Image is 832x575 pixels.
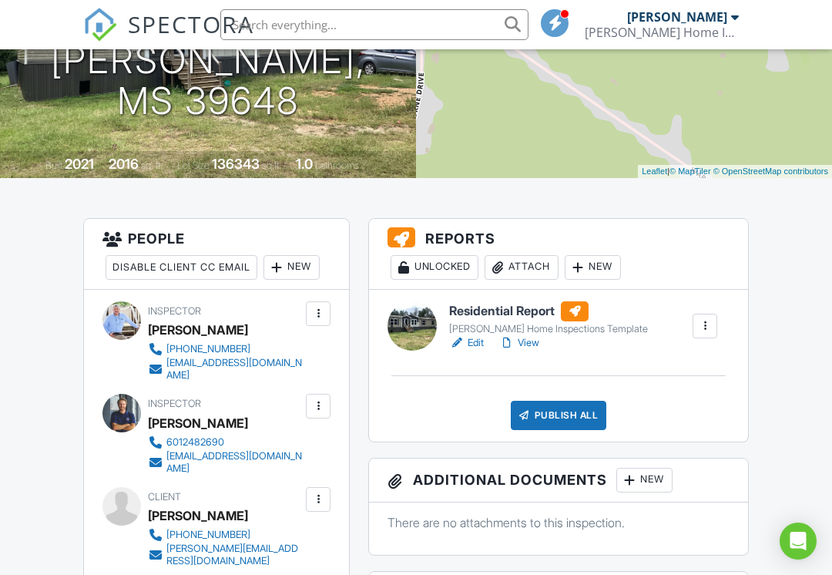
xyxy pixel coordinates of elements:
div: [PERSON_NAME] [627,9,727,25]
div: Gibson Home Inspections LLC [585,25,739,40]
div: Open Intercom Messenger [780,523,817,560]
div: [PERSON_NAME] [148,412,248,435]
div: 136343 [212,156,260,172]
div: 6012482690 [166,436,224,449]
span: sq. ft. [141,160,163,171]
a: [EMAIL_ADDRESS][DOMAIN_NAME] [148,357,302,382]
div: [PHONE_NUMBER] [166,343,250,355]
a: © OpenStreetMap contributors [713,166,828,176]
div: [PERSON_NAME][EMAIL_ADDRESS][DOMAIN_NAME] [166,543,302,567]
div: [PHONE_NUMBER] [166,529,250,541]
div: 2021 [65,156,94,172]
h6: Residential Report [449,301,648,321]
span: Inspector [148,305,201,317]
div: Publish All [511,401,607,430]
span: bathrooms [315,160,359,171]
a: [PERSON_NAME][EMAIL_ADDRESS][DOMAIN_NAME] [148,543,302,567]
span: SPECTORA [128,8,254,40]
p: There are no attachments to this inspection. [387,514,730,531]
div: [PERSON_NAME] [148,504,248,527]
div: New [565,255,621,280]
div: | [638,165,832,178]
a: © MapTiler [669,166,711,176]
div: [PERSON_NAME] Home Inspections Template [449,323,648,335]
a: View [499,335,539,351]
h3: Additional Documents [369,459,748,503]
div: 1.0 [296,156,313,172]
div: Unlocked [391,255,478,280]
span: Client [148,491,181,503]
a: [PHONE_NUMBER] [148,341,302,357]
h3: Reports [369,219,748,290]
h3: People [84,219,349,290]
div: Disable Client CC Email [106,255,257,280]
a: [PHONE_NUMBER] [148,527,302,543]
div: [EMAIL_ADDRESS][DOMAIN_NAME] [166,357,302,382]
div: Attach [485,255,559,280]
input: Search everything... [220,9,528,40]
div: New [263,255,320,280]
a: Leaflet [642,166,667,176]
div: [PERSON_NAME] [148,318,248,341]
div: [EMAIL_ADDRESS][DOMAIN_NAME] [166,450,302,475]
div: New [616,468,673,493]
span: sq.ft. [262,160,281,171]
a: Edit [449,335,484,351]
span: Inspector [148,398,201,409]
a: 6012482690 [148,435,302,450]
a: SPECTORA [83,21,254,53]
a: [EMAIL_ADDRESS][DOMAIN_NAME] [148,450,302,475]
span: Lot Size [177,160,210,171]
img: The Best Home Inspection Software - Spectora [83,8,117,42]
a: Residential Report [PERSON_NAME] Home Inspections Template [449,301,648,335]
div: 2016 [109,156,139,172]
span: Built [45,160,62,171]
